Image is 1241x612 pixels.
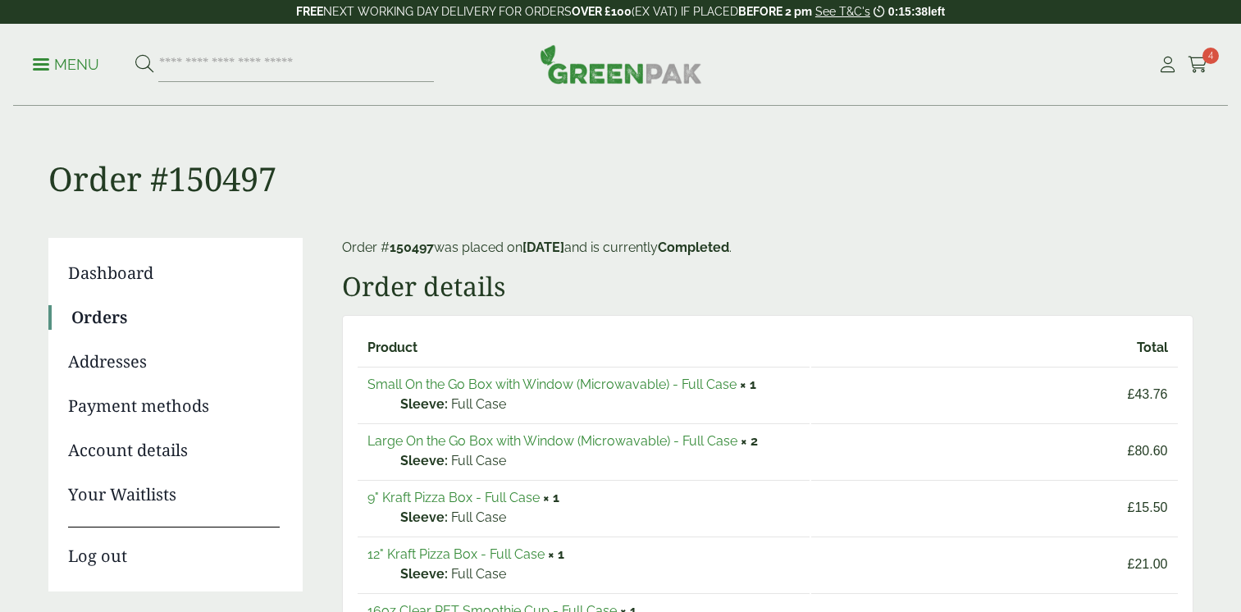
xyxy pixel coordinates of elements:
[400,451,448,471] strong: Sleeve:
[738,5,812,18] strong: BEFORE 2 pm
[400,564,800,584] p: Full Case
[400,508,800,528] p: Full Case
[1128,500,1168,514] bdi: 15.50
[400,451,800,471] p: Full Case
[48,107,1193,199] h1: Order #150497
[400,508,448,528] strong: Sleeve:
[1128,444,1168,458] bdi: 80.60
[1157,57,1178,73] i: My Account
[543,490,559,505] strong: × 1
[367,490,540,505] a: 9" Kraft Pizza Box - Full Case
[1188,53,1208,77] a: 4
[928,5,945,18] span: left
[1128,387,1168,401] bdi: 43.76
[888,5,928,18] span: 0:15:38
[358,331,810,365] th: Product
[740,377,756,392] strong: × 1
[1128,557,1135,571] span: £
[522,240,564,255] mark: [DATE]
[367,377,737,392] a: Small On the Go Box with Window (Microwavable) - Full Case
[1128,387,1135,401] span: £
[68,438,280,463] a: Account details
[400,564,448,584] strong: Sleeve:
[815,5,870,18] a: See T&C's
[540,44,702,84] img: GreenPak Supplies
[548,546,564,562] strong: × 1
[658,240,729,255] mark: Completed
[71,305,280,330] a: Orders
[400,395,800,414] p: Full Case
[1128,557,1168,571] bdi: 21.00
[400,395,448,414] strong: Sleeve:
[1128,500,1135,514] span: £
[1202,48,1219,64] span: 4
[572,5,632,18] strong: OVER £100
[33,55,99,71] a: Menu
[33,55,99,75] p: Menu
[68,261,280,285] a: Dashboard
[68,349,280,374] a: Addresses
[741,433,758,449] strong: × 2
[68,394,280,418] a: Payment methods
[811,331,1178,365] th: Total
[68,482,280,507] a: Your Waitlists
[367,546,545,562] a: 12" Kraft Pizza Box - Full Case
[342,238,1193,258] p: Order # was placed on and is currently .
[296,5,323,18] strong: FREE
[342,271,1193,302] h2: Order details
[1188,57,1208,73] i: Cart
[390,240,434,255] mark: 150497
[68,527,280,569] a: Log out
[367,433,737,449] a: Large On the Go Box with Window (Microwavable) - Full Case
[1128,444,1135,458] span: £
